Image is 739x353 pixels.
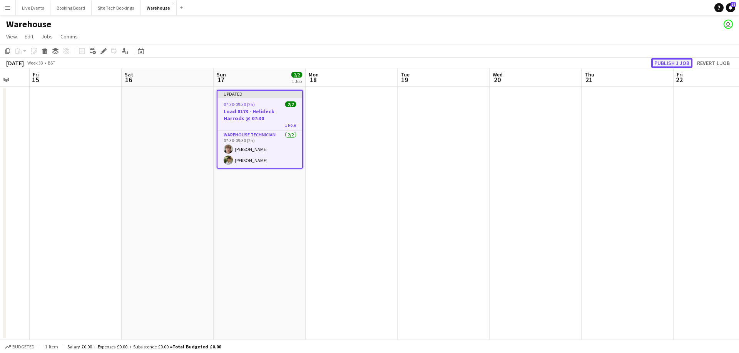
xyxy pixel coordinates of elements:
[12,344,35,350] span: Budgeted
[224,101,255,107] span: 07:30-09:30 (2h)
[124,75,133,84] span: 16
[172,344,221,350] span: Total Budgeted £0.00
[217,131,302,168] app-card-role: Warehouse Technician2/207:30-09:30 (2h)[PERSON_NAME][PERSON_NAME]
[60,33,78,40] span: Comms
[16,0,50,15] button: Live Events
[585,71,594,78] span: Thu
[292,78,302,84] div: 1 Job
[48,60,55,66] div: BST
[731,2,736,7] span: 22
[584,75,594,84] span: 21
[6,59,24,67] div: [DATE]
[38,31,56,41] a: Jobs
[125,71,133,78] span: Sat
[724,20,733,29] app-user-avatar: Ollie Rolfe
[33,71,39,78] span: Fri
[309,71,319,78] span: Mon
[285,122,296,128] span: 1 Role
[217,71,226,78] span: Sun
[42,344,61,350] span: 1 item
[6,33,17,40] span: View
[57,31,81,41] a: Comms
[401,71,410,78] span: Tue
[217,108,302,122] h3: Load 8173 - Helideck Harrods @ 07:30
[32,75,39,84] span: 15
[67,344,221,350] div: Salary £0.00 + Expenses £0.00 + Subsistence £0.00 =
[308,75,319,84] span: 18
[726,3,735,12] a: 22
[41,33,53,40] span: Jobs
[6,18,51,30] h1: Warehouse
[140,0,177,15] button: Warehouse
[50,0,92,15] button: Booking Board
[400,75,410,84] span: 19
[285,101,296,107] span: 2/2
[22,31,37,41] a: Edit
[3,31,20,41] a: View
[217,91,302,97] div: Updated
[216,75,226,84] span: 17
[4,343,36,351] button: Budgeted
[677,71,683,78] span: Fri
[25,33,33,40] span: Edit
[694,58,733,68] button: Revert 1 job
[25,60,45,66] span: Week 33
[92,0,140,15] button: Site Tech Bookings
[217,90,303,169] app-job-card: Updated07:30-09:30 (2h)2/2Load 8173 - Helideck Harrods @ 07:301 RoleWarehouse Technician2/207:30-...
[675,75,683,84] span: 22
[493,71,503,78] span: Wed
[651,58,692,68] button: Publish 1 job
[492,75,503,84] span: 20
[291,72,302,78] span: 2/2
